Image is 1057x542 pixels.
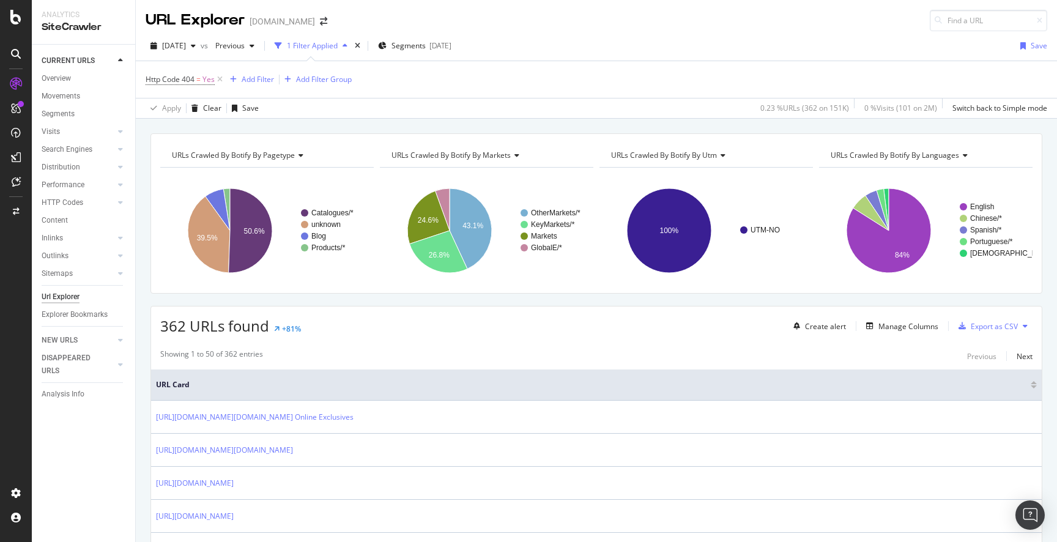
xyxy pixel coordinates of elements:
[930,10,1047,31] input: Find a URL
[227,98,259,118] button: Save
[831,150,959,160] span: URLs Crawled By Botify By languages
[42,72,127,85] a: Overview
[242,103,259,113] div: Save
[42,267,73,280] div: Sitemaps
[42,179,84,191] div: Performance
[373,36,456,56] button: Segments[DATE]
[202,71,215,88] span: Yes
[197,234,218,242] text: 39.5%
[429,40,451,51] div: [DATE]
[160,349,263,363] div: Showing 1 to 50 of 362 entries
[42,291,127,303] a: Url Explorer
[660,226,679,235] text: 100%
[187,98,221,118] button: Clear
[270,36,352,56] button: 1 Filter Applied
[462,221,483,230] text: 43.1%
[42,90,80,103] div: Movements
[42,388,127,401] a: Analysis Info
[156,379,1028,390] span: URL Card
[42,352,103,377] div: DISAPPEARED URLS
[42,125,60,138] div: Visits
[418,216,439,225] text: 24.6%
[531,243,562,252] text: GlobalE/*
[1031,40,1047,51] div: Save
[42,10,125,20] div: Analytics
[971,321,1018,332] div: Export as CSV
[389,146,582,165] h4: URLs Crawled By Botify By markets
[172,150,295,160] span: URLs Crawled By Botify By pagetype
[320,17,327,26] div: arrow-right-arrow-left
[201,40,210,51] span: vs
[352,40,363,52] div: times
[42,232,114,245] a: Inlinks
[225,72,274,87] button: Add Filter
[819,177,1033,284] svg: A chart.
[296,74,352,84] div: Add Filter Group
[156,444,293,456] a: [URL][DOMAIN_NAME][DOMAIN_NAME]
[1015,36,1047,56] button: Save
[42,54,114,67] a: CURRENT URLS
[196,74,201,84] span: =
[311,232,326,240] text: Blog
[391,40,426,51] span: Segments
[967,349,996,363] button: Previous
[391,150,511,160] span: URLs Crawled By Botify By markets
[42,352,114,377] a: DISAPPEARED URLS
[861,319,938,333] button: Manage Columns
[210,36,259,56] button: Previous
[42,161,80,174] div: Distribution
[42,179,114,191] a: Performance
[42,161,114,174] a: Distribution
[1015,500,1045,530] div: Open Intercom Messenger
[970,226,1002,234] text: Spanish/*
[203,103,221,113] div: Clear
[146,36,201,56] button: [DATE]
[42,72,71,85] div: Overview
[611,150,717,160] span: URLs Crawled By Botify By utm
[805,321,846,332] div: Create alert
[42,108,127,121] a: Segments
[609,146,802,165] h4: URLs Crawled By Botify By utm
[282,324,301,334] div: +81%
[954,316,1018,336] button: Export as CSV
[751,226,780,234] text: UTM-NO
[311,243,346,252] text: Products/*
[280,72,352,87] button: Add Filter Group
[42,232,63,245] div: Inlinks
[311,220,341,229] text: unknown
[380,177,593,284] svg: A chart.
[970,202,994,211] text: English
[531,232,557,240] text: Markets
[42,214,68,227] div: Content
[42,54,95,67] div: CURRENT URLS
[42,334,114,347] a: NEW URLS
[42,196,83,209] div: HTTP Codes
[42,143,114,156] a: Search Engines
[599,177,813,284] svg: A chart.
[311,209,354,217] text: Catalogues/*
[210,40,245,51] span: Previous
[952,103,1047,113] div: Switch back to Simple mode
[760,103,849,113] div: 0.23 % URLs ( 362 on 151K )
[970,237,1013,246] text: Portuguese/*
[42,250,114,262] a: Outlinks
[788,316,846,336] button: Create alert
[146,98,181,118] button: Apply
[250,15,315,28] div: [DOMAIN_NAME]
[42,291,80,303] div: Url Explorer
[42,250,69,262] div: Outlinks
[156,510,234,522] a: [URL][DOMAIN_NAME]
[42,196,114,209] a: HTTP Codes
[42,20,125,34] div: SiteCrawler
[42,143,92,156] div: Search Engines
[42,267,114,280] a: Sitemaps
[42,125,114,138] a: Visits
[160,177,374,284] svg: A chart.
[287,40,338,51] div: 1 Filter Applied
[146,74,195,84] span: Http Code 404
[42,108,75,121] div: Segments
[146,10,245,31] div: URL Explorer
